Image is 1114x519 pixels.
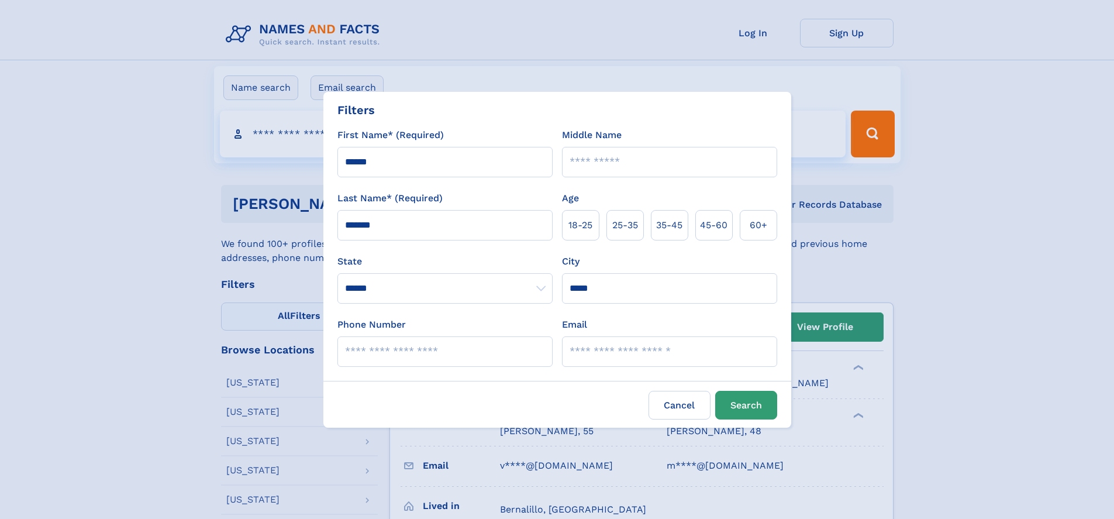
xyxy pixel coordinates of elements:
label: State [337,255,553,269]
span: 18‑25 [568,218,592,232]
button: Search [715,391,777,420]
label: City [562,255,580,269]
label: Middle Name [562,128,622,142]
label: First Name* (Required) [337,128,444,142]
span: 45‑60 [700,218,727,232]
span: 25‑35 [612,218,638,232]
span: 60+ [750,218,767,232]
div: Filters [337,101,375,119]
label: Cancel [649,391,711,420]
label: Age [562,191,579,205]
label: Phone Number [337,318,406,332]
label: Email [562,318,587,332]
span: 35‑45 [656,218,682,232]
label: Last Name* (Required) [337,191,443,205]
